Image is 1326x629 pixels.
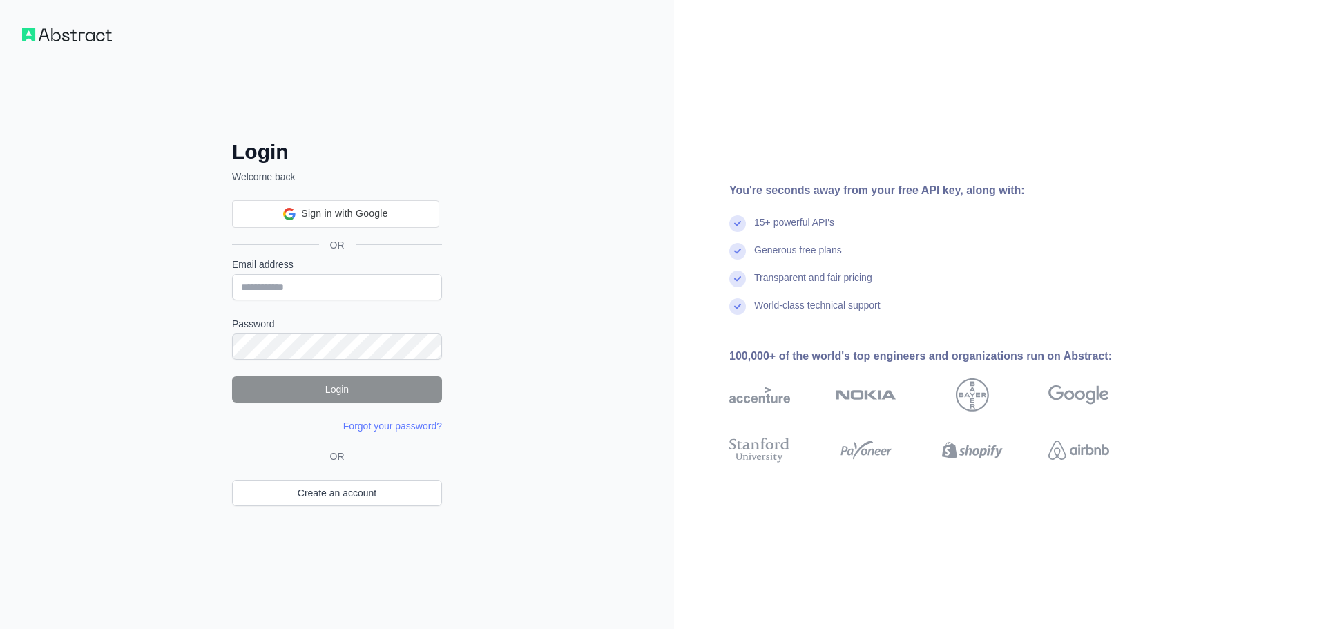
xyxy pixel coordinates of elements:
img: bayer [956,378,989,412]
div: You're seconds away from your free API key, along with: [729,182,1153,199]
img: shopify [942,435,1003,465]
a: Create an account [232,480,442,506]
img: stanford university [729,435,790,465]
span: OR [319,238,356,252]
button: Login [232,376,442,403]
label: Email address [232,258,442,271]
img: payoneer [836,435,896,465]
img: Workflow [22,28,112,41]
img: check mark [729,243,746,260]
img: check mark [729,298,746,315]
div: Transparent and fair pricing [754,271,872,298]
span: Sign in with Google [301,206,387,221]
img: check mark [729,271,746,287]
div: 100,000+ of the world's top engineers and organizations run on Abstract: [729,348,1153,365]
img: check mark [729,215,746,232]
div: Generous free plans [754,243,842,271]
span: OR [325,449,350,463]
label: Password [232,317,442,331]
img: google [1048,378,1109,412]
p: Welcome back [232,170,442,184]
img: nokia [836,378,896,412]
div: Sign in with Google [232,200,439,228]
img: accenture [729,378,790,412]
div: World-class technical support [754,298,881,326]
h2: Login [232,139,442,164]
div: 15+ powerful API's [754,215,834,243]
a: Forgot your password? [343,420,442,432]
img: airbnb [1048,435,1109,465]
